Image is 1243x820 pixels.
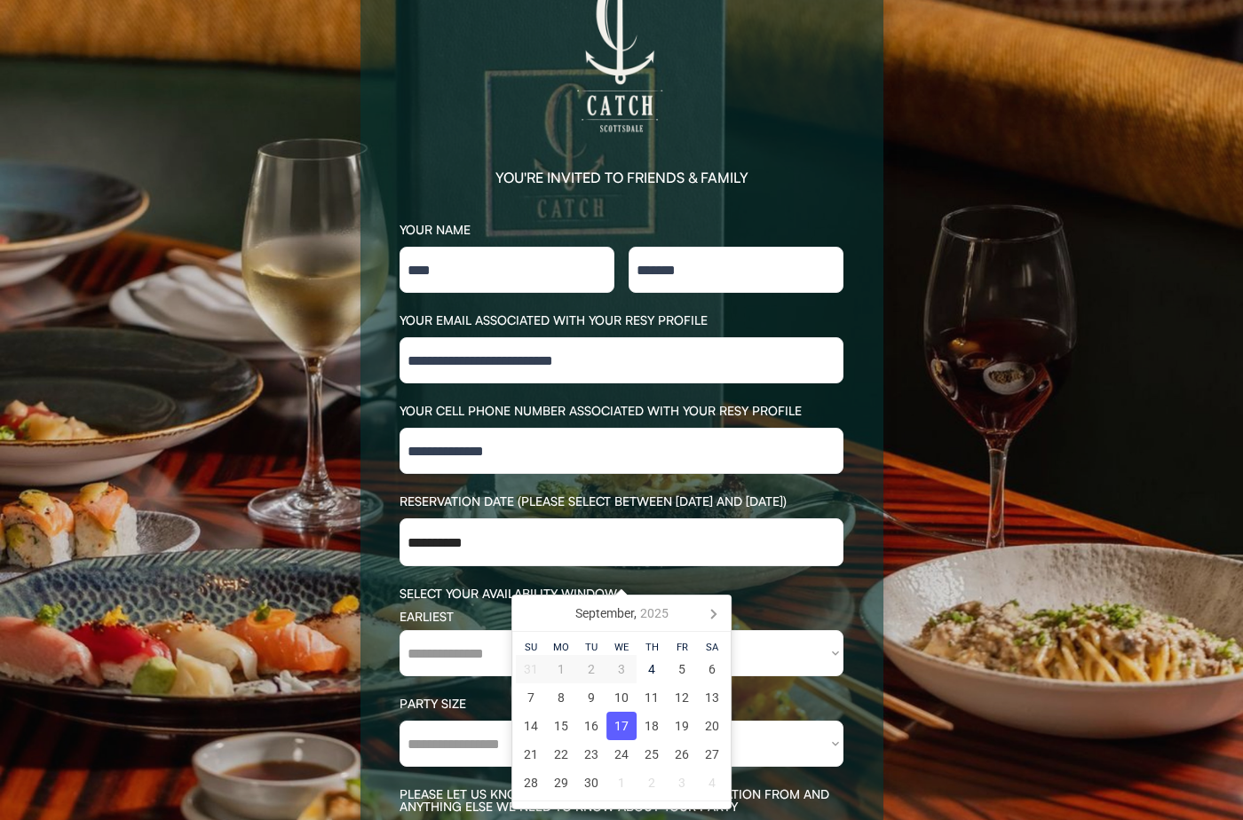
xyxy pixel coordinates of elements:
[667,712,697,740] div: 19
[546,643,576,652] div: Mo
[606,740,637,769] div: 24
[637,712,667,740] div: 18
[400,314,843,327] div: YOUR EMAIL ASSOCIATED WITH YOUR RESY PROFILE
[667,643,697,652] div: Fr
[546,712,576,740] div: 15
[495,170,748,185] div: YOU'RE INVITED TO FRIENDS & FAMILY
[637,683,667,712] div: 11
[637,655,667,683] div: 4
[640,607,669,619] i: 2025
[516,655,546,683] div: 31
[546,683,576,712] div: 8
[516,740,546,769] div: 21
[697,712,727,740] div: 20
[516,643,546,652] div: Su
[516,769,546,797] div: 28
[546,769,576,797] div: 29
[576,683,606,712] div: 9
[697,740,727,769] div: 27
[576,740,606,769] div: 23
[667,655,697,683] div: 5
[546,655,576,683] div: 1
[576,712,606,740] div: 16
[400,788,843,813] div: PLEASE LET US KNOW WHO YOU RECEIVED YOUR INVITATION FROM AND ANYTHING ELSE WE NEED TO KNOW ABOUT ...
[546,740,576,769] div: 22
[400,698,843,710] div: PARTY SIZE
[697,683,727,712] div: 13
[400,587,843,600] div: SELECT YOUR AVAILABILITY WINDOW
[667,740,697,769] div: 26
[576,643,606,652] div: Tu
[637,769,667,797] div: 2
[400,611,843,623] div: EARLIEST
[606,655,637,683] div: 3
[667,683,697,712] div: 12
[606,643,637,652] div: We
[516,683,546,712] div: 7
[667,769,697,797] div: 3
[637,740,667,769] div: 25
[516,712,546,740] div: 14
[697,769,727,797] div: 4
[576,655,606,683] div: 2
[637,643,667,652] div: Th
[606,712,637,740] div: 17
[606,769,637,797] div: 1
[400,405,843,417] div: YOUR CELL PHONE NUMBER ASSOCIATED WITH YOUR RESY PROFILE
[568,599,676,627] div: September,
[400,495,843,508] div: RESERVATION DATE (PLEASE SELECT BETWEEN [DATE] AND [DATE])
[697,643,727,652] div: Sa
[576,769,606,797] div: 30
[697,655,727,683] div: 6
[400,224,843,236] div: YOUR NAME
[606,683,637,712] div: 10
